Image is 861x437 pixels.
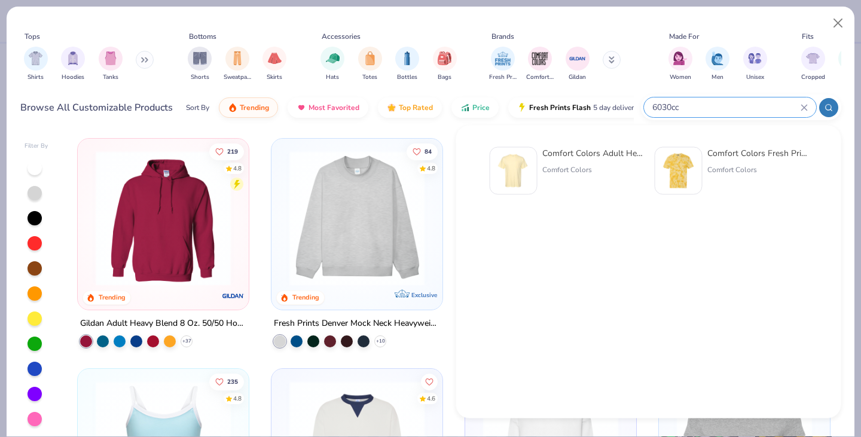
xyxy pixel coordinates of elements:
[438,73,451,82] span: Bags
[531,50,549,68] img: Comfort Colors Image
[210,373,245,390] button: Like
[593,101,637,115] span: 5 day delivery
[670,73,691,82] span: Women
[262,47,286,82] div: filter for Skirts
[395,47,419,82] div: filter for Bottles
[234,394,242,403] div: 4.8
[29,51,42,65] img: Shirts Image
[99,47,123,82] button: filter button
[806,51,820,65] img: Cropped Image
[80,316,246,331] div: Gildan Adult Heavy Blend 8 Oz. 50/50 Hooded Sweatshirt
[262,47,286,82] button: filter button
[801,73,825,82] span: Cropped
[25,142,48,151] div: Filter By
[326,51,340,65] img: Hats Image
[430,151,578,286] img: a90f7c54-8796-4cb2-9d6e-4e9644cfe0fe
[66,51,80,65] img: Hoodies Image
[397,73,417,82] span: Bottles
[320,47,344,82] button: filter button
[28,73,44,82] span: Shirts
[224,47,251,82] button: filter button
[240,103,269,112] span: Trending
[326,73,339,82] span: Hats
[529,103,591,112] span: Fresh Prints Flash
[362,73,377,82] span: Totes
[274,316,440,331] div: Fresh Prints Denver Mock Neck Heavyweight Sweatshirt
[231,51,244,65] img: Sweatpants Image
[707,164,808,175] div: Comfort Colors
[433,47,457,82] div: filter for Bags
[517,103,527,112] img: flash.gif
[746,73,764,82] span: Unisex
[566,47,590,82] div: filter for Gildan
[494,50,512,68] img: Fresh Prints Image
[427,394,435,403] div: 4.6
[526,47,554,82] button: filter button
[491,31,514,42] div: Brands
[668,47,692,82] button: filter button
[188,47,212,82] button: filter button
[707,147,808,160] div: Comfort Colors Fresh Prints x Comfort Colors Pocket Tee
[186,102,209,113] div: Sort By
[743,47,767,82] button: filter button
[224,73,251,82] span: Sweatpants
[210,143,245,160] button: Like
[104,51,117,65] img: Tanks Image
[62,73,84,82] span: Hoodies
[489,47,517,82] button: filter button
[387,103,396,112] img: TopRated.gif
[472,103,490,112] span: Price
[364,51,377,65] img: Totes Image
[508,97,646,118] button: Fresh Prints Flash5 day delivery
[99,47,123,82] div: filter for Tanks
[569,73,586,82] span: Gildan
[433,47,457,82] button: filter button
[526,47,554,82] div: filter for Comfort Colors
[61,47,85,82] div: filter for Hoodies
[451,97,499,118] button: Price
[228,148,239,154] span: 219
[228,378,239,384] span: 235
[378,97,442,118] button: Top Rated
[267,73,282,82] span: Skirts
[489,47,517,82] div: filter for Fresh Prints
[221,284,245,308] img: Gildan logo
[668,47,692,82] div: filter for Women
[651,100,801,114] input: Try "T-Shirt"
[224,47,251,82] div: filter for Sweatpants
[526,73,554,82] span: Comfort Colors
[219,97,278,118] button: Trending
[569,50,587,68] img: Gildan Image
[193,51,207,65] img: Shorts Image
[673,51,687,65] img: Women Image
[425,148,432,154] span: 84
[743,47,767,82] div: filter for Unisex
[103,73,118,82] span: Tanks
[748,51,762,65] img: Unisex Image
[827,12,850,35] button: Close
[358,47,382,82] div: filter for Totes
[438,51,451,65] img: Bags Image
[297,103,306,112] img: most_fav.gif
[283,151,430,286] img: f5d85501-0dbb-4ee4-b115-c08fa3845d83
[711,51,724,65] img: Men Image
[61,47,85,82] button: filter button
[407,143,438,160] button: Like
[309,103,359,112] span: Most Favorited
[399,103,433,112] span: Top Rated
[358,47,382,82] button: filter button
[542,164,643,175] div: Comfort Colors
[322,31,361,42] div: Accessories
[566,47,590,82] button: filter button
[801,47,825,82] div: filter for Cropped
[421,373,438,390] button: Like
[712,73,723,82] span: Men
[234,164,242,173] div: 4.8
[188,47,212,82] div: filter for Shorts
[401,51,414,65] img: Bottles Image
[376,338,385,345] span: + 10
[288,97,368,118] button: Most Favorited
[706,47,729,82] div: filter for Men
[802,31,814,42] div: Fits
[411,291,437,299] span: Exclusive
